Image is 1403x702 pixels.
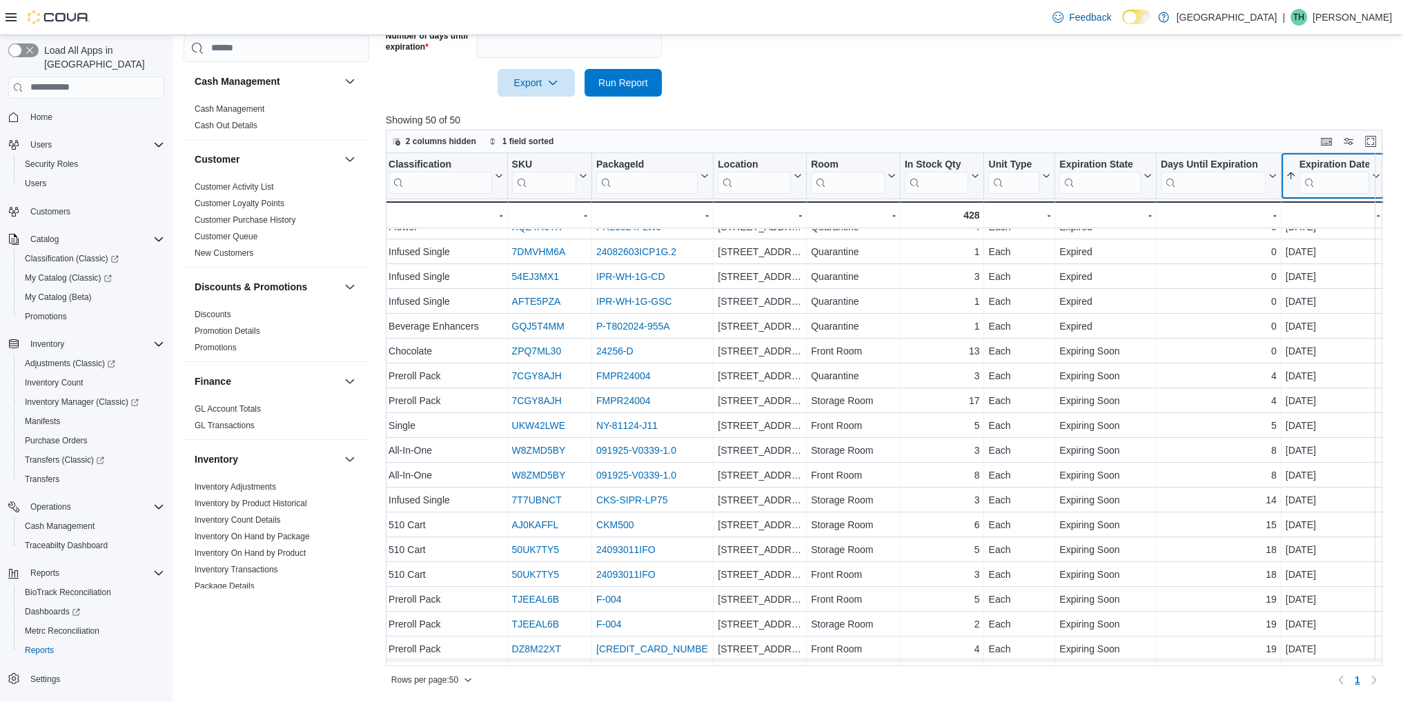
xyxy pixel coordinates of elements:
[1059,158,1152,193] button: Expiration State
[19,394,164,410] span: Inventory Manager (Classic)
[19,156,84,172] a: Security Roles
[342,73,358,90] button: Cash Management
[19,642,164,659] span: Reports
[195,74,339,88] button: Cash Management
[1059,293,1152,310] div: Expired
[195,181,274,192] span: Customer Activity List
[195,120,257,131] span: Cash Out Details
[14,354,170,373] a: Adjustments (Classic)
[511,470,565,481] a: W8ZMD5BY
[342,279,358,295] button: Discounts & Promotions
[195,565,278,574] a: Inventory Transactions
[596,207,709,223] div: -
[3,230,170,249] button: Catalog
[19,584,164,601] span: BioTrack Reconciliation
[386,113,1392,127] p: Showing 50 of 50
[25,137,164,153] span: Users
[905,268,980,285] div: 3
[596,594,622,605] a: F-004
[811,243,896,260] div: Quarantine
[1059,318,1152,334] div: Expired
[19,413,164,430] span: Manifests
[25,499,77,515] button: Operations
[596,158,709,193] button: PackageId
[511,544,558,555] a: 50UK7TY5
[19,355,164,372] span: Adjustments (Classic)
[811,318,896,334] div: Quarantine
[988,268,1050,285] div: Each
[389,158,503,193] button: Classification
[596,470,676,481] a: 091925-V0339-1.0
[1161,158,1266,193] div: Days Until Expiration
[195,214,296,225] span: Customer Purchase History
[596,494,667,505] a: CKS-SIPR-LP75
[25,474,59,485] span: Transfers
[19,413,66,430] a: Manifests
[25,377,84,388] span: Inventory Count
[596,321,670,332] a: P-T802024-955A
[195,452,339,466] button: Inventory
[1047,3,1117,31] a: Feedback
[14,602,170,621] a: Dashboards
[25,311,67,322] span: Promotions
[195,309,231,320] span: Discounts
[596,569,656,580] a: 24093011IFO
[1059,158,1141,171] div: Expiration State
[195,482,276,492] a: Inventory Adjustments
[386,30,471,52] label: Number of days until expiration
[19,355,121,372] a: Adjustments (Classic)
[502,136,554,147] span: 1 field sorted
[596,296,672,307] a: IPR-WH-1G-GSC
[28,10,90,24] img: Cova
[19,250,124,267] a: Classification (Classic)
[1340,133,1357,150] button: Display options
[25,540,108,551] span: Traceabilty Dashboard
[1161,243,1277,260] div: 0
[19,175,52,192] a: Users
[25,587,111,598] span: BioTrack Reconciliation
[14,621,170,641] button: Metrc Reconciliation
[511,345,561,357] a: ZPQ7ML30
[511,445,565,456] a: W8ZMD5BY
[1161,293,1277,310] div: 0
[811,207,896,223] div: -
[14,641,170,660] button: Reports
[14,249,170,268] a: Classification (Classic)
[19,518,100,534] a: Cash Management
[1161,318,1277,334] div: 0
[195,342,237,353] span: Promotions
[498,69,575,97] button: Export
[25,109,58,126] a: Home
[195,103,264,114] span: Cash Management
[25,499,164,515] span: Operations
[19,308,164,325] span: Promotions
[195,121,257,130] a: Cash Out Details
[1285,158,1380,193] button: Expiration Date
[14,288,170,307] button: My Catalog (Beta)
[1059,207,1152,223] div: -
[25,565,164,581] span: Reports
[511,158,576,193] div: SKU URL
[718,243,802,260] div: [STREET_ADDRESS]
[25,137,57,153] button: Users
[25,625,99,636] span: Metrc Reconciliation
[596,370,651,381] a: FMPR24004
[1285,243,1380,260] div: [DATE]
[3,497,170,517] button: Operations
[195,532,310,541] a: Inventory On Hand by Package
[905,158,969,193] div: In Stock Qty
[25,565,65,581] button: Reports
[195,199,284,208] a: Customer Loyalty Points
[506,69,567,97] span: Export
[1318,133,1335,150] button: Keyboard shortcuts
[596,158,698,193] div: Package URL
[30,674,60,685] span: Settings
[511,619,558,630] a: TJEEAL6B
[988,318,1050,334] div: Each
[195,421,255,430] a: GL Transactions
[718,158,791,193] div: Location
[30,339,64,350] span: Inventory
[511,569,558,580] a: 50UK7TY5
[14,470,170,489] button: Transfers
[14,174,170,193] button: Users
